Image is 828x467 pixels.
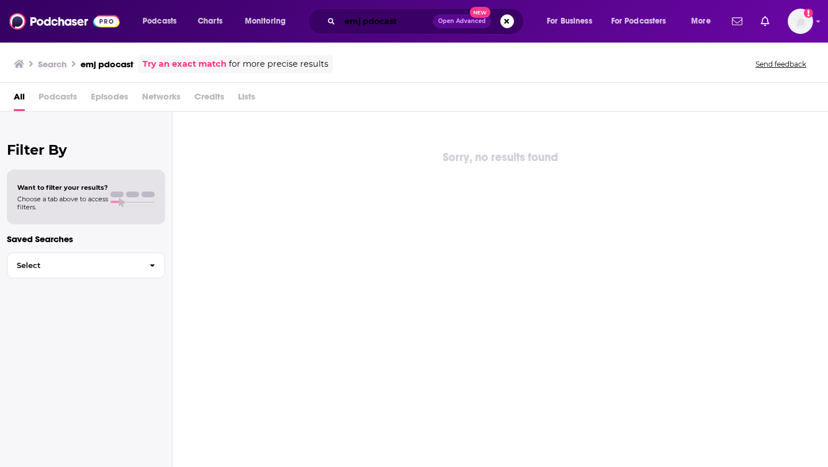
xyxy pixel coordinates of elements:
[340,12,433,30] input: Search podcasts, credits, & more...
[143,58,227,71] a: Try an exact match
[752,59,810,69] button: Send feedback
[727,12,747,31] a: Show notifications dropdown
[788,9,813,34] span: Logged in as megcassidy
[804,9,813,18] svg: Add a profile image
[756,12,774,31] a: Show notifications dropdown
[9,10,120,32] img: Podchaser - Follow, Share and Rate Podcasts
[319,8,535,35] div: Search podcasts, credits, & more...
[91,87,128,111] span: Episodes
[539,12,607,30] button: open menu
[683,12,725,30] button: open menu
[604,12,683,30] button: open menu
[237,12,301,30] button: open menu
[611,13,666,29] span: For Podcasters
[788,9,813,34] button: Show profile menu
[143,13,177,29] span: Podcasts
[7,234,165,244] p: Saved Searches
[7,252,165,278] button: Select
[38,59,67,70] h3: Search
[788,9,813,34] img: User Profile
[691,13,711,29] span: More
[14,87,25,111] a: All
[238,87,255,111] span: Lists
[245,13,286,29] span: Monitoring
[7,141,165,158] h2: Filter By
[135,12,191,30] button: open menu
[547,13,592,29] span: For Business
[433,14,491,28] button: Open AdvancedNew
[438,18,486,24] span: Open Advanced
[7,262,140,269] span: Select
[470,7,490,18] span: New
[229,58,328,71] span: for more precise results
[39,87,77,111] span: Podcasts
[142,87,181,111] span: Networks
[17,183,108,192] span: Want to filter your results?
[80,59,133,70] h3: emj pdocast
[198,13,223,29] span: Charts
[17,195,108,211] span: Choose a tab above to access filters.
[172,148,828,167] div: Sorry, no results found
[194,87,224,111] span: Credits
[190,12,229,30] a: Charts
